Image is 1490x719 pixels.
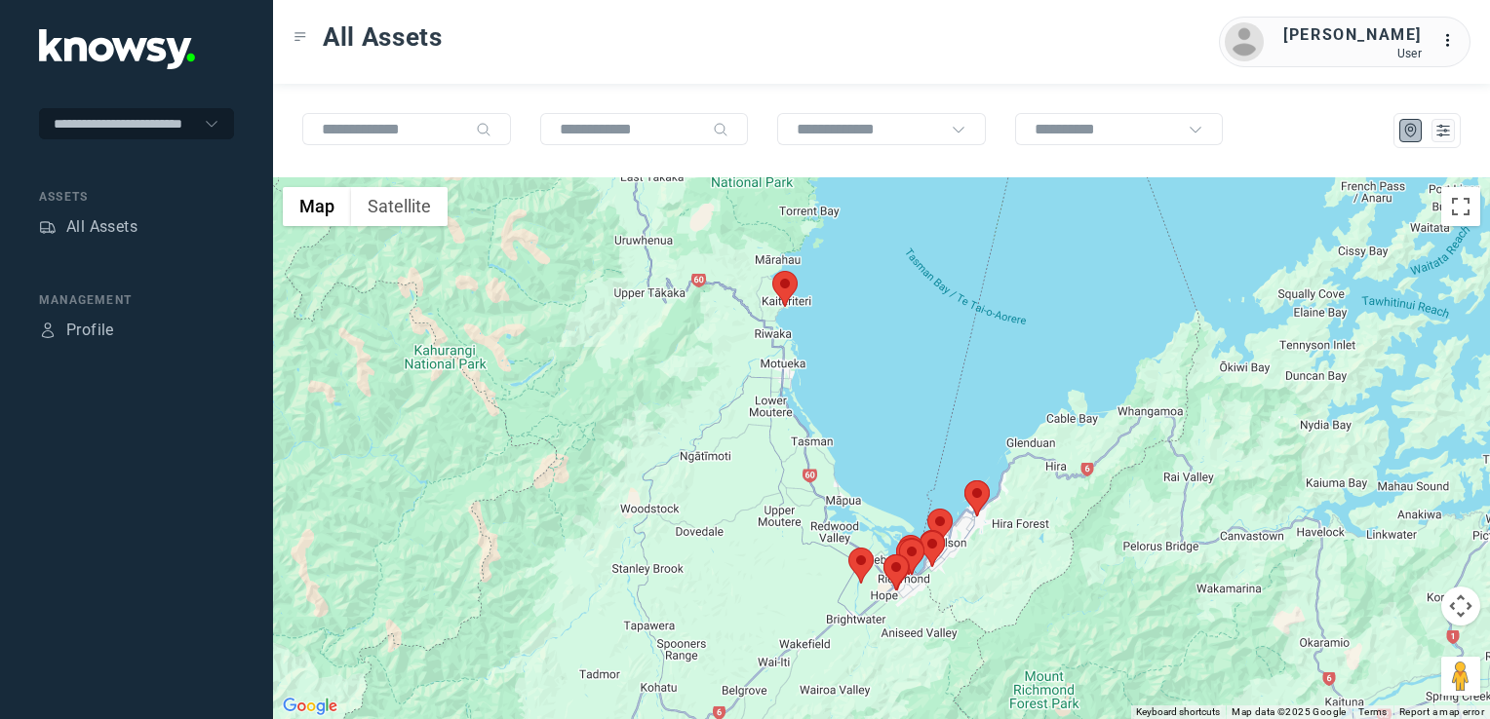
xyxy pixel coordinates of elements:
div: Search [713,122,728,137]
div: List [1434,122,1452,139]
button: Toggle fullscreen view [1441,187,1480,226]
div: Profile [66,319,114,342]
a: Terms (opens in new tab) [1358,706,1388,717]
div: [PERSON_NAME] [1283,23,1422,47]
button: Map camera controls [1441,587,1480,625]
a: ProfileProfile [39,319,114,342]
button: Drag Pegman onto the map to open Street View [1441,657,1480,696]
span: Map data ©2025 Google [1232,706,1346,717]
div: : [1441,29,1465,56]
div: Profile [39,322,57,339]
img: Google [278,694,342,719]
div: Toggle Menu [294,30,307,44]
div: Search [476,122,491,137]
div: All Assets [66,215,137,239]
button: Show satellite imagery [351,187,448,226]
div: : [1441,29,1465,53]
tspan: ... [1442,33,1462,48]
img: Application Logo [39,29,195,69]
div: Assets [39,218,57,236]
a: Report a map error [1399,706,1484,717]
div: User [1283,47,1422,60]
img: avatar.png [1225,22,1264,61]
button: Keyboard shortcuts [1136,705,1220,719]
button: Show street map [283,187,351,226]
a: Open this area in Google Maps (opens a new window) [278,694,342,719]
div: Assets [39,188,234,206]
div: Management [39,291,234,309]
span: All Assets [323,19,443,55]
a: AssetsAll Assets [39,215,137,239]
div: Map [1402,122,1420,139]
